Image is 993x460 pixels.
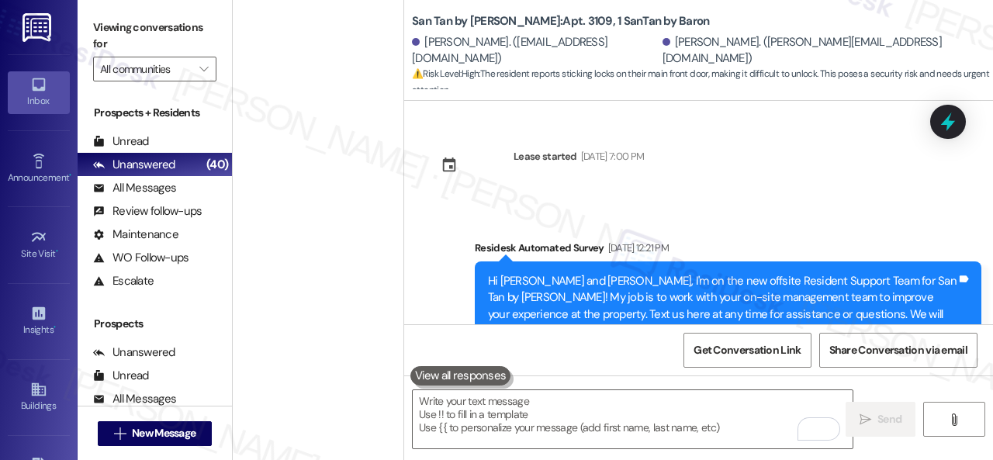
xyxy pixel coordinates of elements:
[93,250,189,266] div: WO Follow-ups
[860,413,871,426] i: 
[412,34,659,67] div: [PERSON_NAME]. ([EMAIL_ADDRESS][DOMAIN_NAME])
[683,333,811,368] button: Get Conversation Link
[488,273,957,356] div: Hi [PERSON_NAME] and [PERSON_NAME], I'm on the new offsite Resident Support Team for San Tan by [...
[846,402,915,437] button: Send
[93,344,175,361] div: Unanswered
[54,322,56,333] span: •
[829,342,967,358] span: Share Conversation via email
[413,390,853,448] textarea: To enrich screen reader interactions, please activate Accessibility in Grammarly extension settings
[93,203,202,220] div: Review follow-ups
[93,157,175,173] div: Unanswered
[8,224,70,266] a: Site Visit •
[199,63,208,75] i: 
[877,411,901,427] span: Send
[78,105,232,121] div: Prospects + Residents
[22,13,54,42] img: ResiDesk Logo
[8,376,70,418] a: Buildings
[663,34,981,67] div: [PERSON_NAME]. ([PERSON_NAME][EMAIL_ADDRESS][DOMAIN_NAME])
[69,170,71,181] span: •
[78,316,232,332] div: Prospects
[8,300,70,342] a: Insights •
[98,421,213,446] button: New Message
[475,240,981,261] div: Residesk Automated Survey
[132,425,195,441] span: New Message
[819,333,977,368] button: Share Conversation via email
[114,427,126,440] i: 
[412,66,993,99] span: : The resident reports sticking locks on their main front door, making it difficult to unlock. Th...
[8,71,70,113] a: Inbox
[694,342,801,358] span: Get Conversation Link
[577,148,645,164] div: [DATE] 7:00 PM
[100,57,192,81] input: All communities
[93,133,149,150] div: Unread
[202,153,232,177] div: (40)
[93,227,178,243] div: Maintenance
[56,246,58,257] span: •
[948,413,960,426] i: 
[412,67,479,80] strong: ⚠️ Risk Level: High
[93,16,216,57] label: Viewing conversations for
[412,13,709,29] b: San Tan by [PERSON_NAME]: Apt. 3109, 1 SanTan by Baron
[93,391,176,407] div: All Messages
[93,273,154,289] div: Escalate
[514,148,577,164] div: Lease started
[93,368,149,384] div: Unread
[93,180,176,196] div: All Messages
[604,240,669,256] div: [DATE] 12:21 PM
